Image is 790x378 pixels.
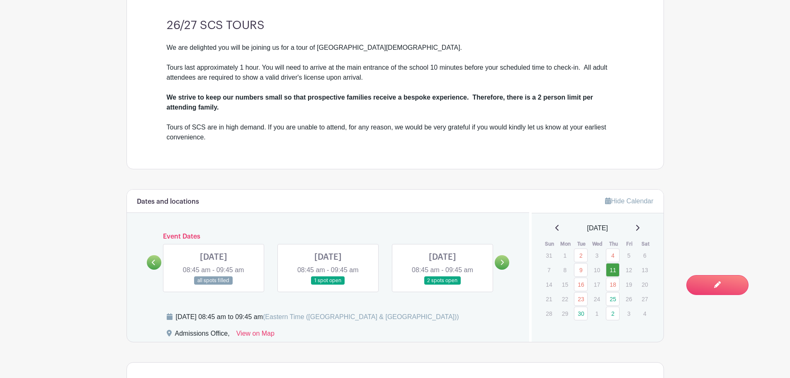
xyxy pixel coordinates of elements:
p: 3 [622,307,636,320]
a: 16 [574,278,588,291]
p: 13 [638,263,651,276]
th: Thu [605,240,622,248]
p: 21 [542,293,556,305]
p: 7 [542,263,556,276]
p: 20 [638,278,651,291]
p: 10 [590,263,604,276]
a: 25 [606,292,620,306]
p: 1 [590,307,604,320]
a: View on Map [236,329,275,342]
p: 8 [558,263,572,276]
p: 14 [542,278,556,291]
h6: Dates and locations [137,198,199,206]
p: 15 [558,278,572,291]
p: 4 [638,307,651,320]
a: 2 [574,249,588,262]
th: Sat [637,240,654,248]
a: 18 [606,278,620,291]
p: 6 [638,249,651,262]
div: [DATE] 08:45 am to 09:45 am [176,312,459,322]
h6: Event Dates [161,233,495,241]
p: 19 [622,278,636,291]
span: (Eastern Time ([GEOGRAPHIC_DATA] & [GEOGRAPHIC_DATA])) [263,313,459,320]
th: Wed [590,240,606,248]
a: Hide Calendar [605,198,653,205]
a: 23 [574,292,588,306]
a: 4 [606,249,620,262]
p: 17 [590,278,604,291]
p: 22 [558,293,572,305]
p: 26 [622,293,636,305]
th: Fri [622,240,638,248]
span: [DATE] [587,223,608,233]
th: Tue [574,240,590,248]
p: 31 [542,249,556,262]
p: 29 [558,307,572,320]
div: Admissions Office, [175,329,230,342]
th: Mon [558,240,574,248]
p: 1 [558,249,572,262]
a: 11 [606,263,620,277]
p: 24 [590,293,604,305]
strong: We strive to keep our numbers small so that prospective families receive a bespoke experience. Th... [167,94,593,111]
p: 3 [590,249,604,262]
p: 12 [622,263,636,276]
h3: 26/27 SCS TOURS [167,19,624,33]
p: 28 [542,307,556,320]
a: 30 [574,307,588,320]
p: 5 [622,249,636,262]
div: We are delighted you will be joining us for a tour of [GEOGRAPHIC_DATA][DEMOGRAPHIC_DATA]. Tours ... [167,43,624,142]
p: 27 [638,293,651,305]
th: Sun [542,240,558,248]
a: 2 [606,307,620,320]
a: 9 [574,263,588,277]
